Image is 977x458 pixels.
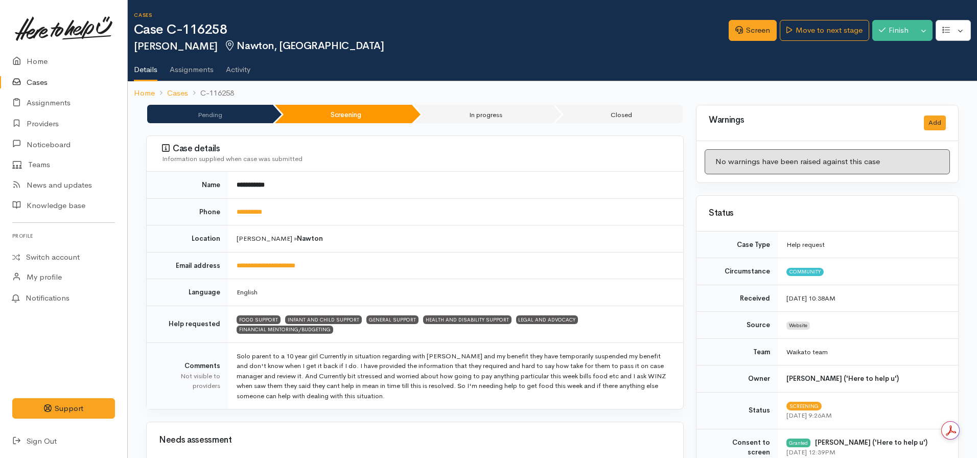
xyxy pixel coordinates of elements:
div: No warnings have been raised against this case [705,149,950,174]
li: Closed [555,105,683,123]
td: Circumstance [696,258,778,285]
td: Language [147,279,228,306]
div: Not visible to providers [159,371,220,391]
span: FOOD SUPPORT [237,315,281,324]
span: [PERSON_NAME] » [237,234,323,243]
h6: Cases [134,12,729,18]
div: Granted [786,439,810,447]
span: Waikato team [786,348,828,356]
h3: Status [709,209,946,218]
a: Home [134,87,155,99]
b: [PERSON_NAME] ('Here to help u') [786,374,899,383]
nav: breadcrumb [128,81,977,105]
div: [DATE] 12:39PM [786,447,946,457]
time: [DATE] 10:38AM [786,294,835,303]
td: Comments [147,342,228,409]
td: Source [696,312,778,339]
td: Case Type [696,232,778,258]
div: [DATE] 9:26AM [786,410,946,421]
div: Information supplied when case was submitted [162,154,671,164]
a: Move to next stage [780,20,869,41]
li: C-116258 [188,87,234,99]
li: Screening [275,105,412,123]
li: Pending [147,105,273,123]
span: Community [786,268,824,276]
td: Phone [147,198,228,225]
h3: Case details [162,144,671,154]
td: Email address [147,252,228,279]
h3: Warnings [709,116,912,125]
td: English [228,279,683,306]
a: Assignments [170,52,214,80]
td: Help request [778,232,958,258]
td: Status [696,392,778,429]
a: Details [134,52,157,81]
span: Screening [786,402,822,410]
td: Help requested [147,306,228,342]
span: Nawton, [GEOGRAPHIC_DATA] [224,39,384,52]
a: Activity [226,52,250,80]
h3: Needs assessment [159,436,671,445]
td: Location [147,225,228,253]
b: [PERSON_NAME] ('Here to help u') [815,438,927,447]
span: INFANT AND CHILD SUPPORT [285,315,362,324]
a: Cases [167,87,188,99]
a: Screen [729,20,777,41]
td: Received [696,285,778,312]
button: Support [12,398,115,419]
span: FINANCIAL MENTORING/BUDGETING [237,326,333,334]
b: Nawton [297,234,323,243]
h1: Case C-116258 [134,22,729,37]
button: Finish [872,20,915,41]
button: Add [924,116,946,130]
span: LEGAL AND ADVOCACY [516,315,578,324]
td: Name [147,172,228,198]
span: Website [786,322,810,330]
span: GENERAL SUPPORT [366,315,418,324]
h2: [PERSON_NAME] [134,40,729,52]
span: HEALTH AND DISABILITY SUPPORT [423,315,511,324]
h6: Profile [12,229,115,243]
li: In progress [414,105,553,123]
td: Team [696,338,778,365]
td: Owner [696,365,778,393]
td: Solo parent to a 10 year girl Currently in situation regarding with [PERSON_NAME] and my benefit ... [228,342,683,409]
